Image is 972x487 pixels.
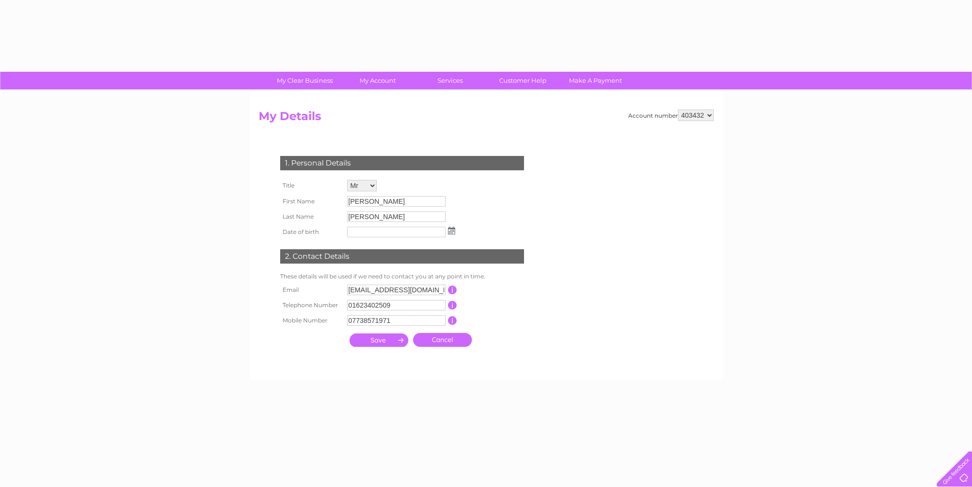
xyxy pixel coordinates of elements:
[265,72,344,89] a: My Clear Business
[278,313,345,328] th: Mobile Number
[448,316,457,325] input: Information
[413,333,472,347] a: Cancel
[448,227,455,234] img: ...
[556,72,635,89] a: Make A Payment
[278,177,345,194] th: Title
[280,249,524,264] div: 2. Contact Details
[278,282,345,298] th: Email
[278,298,345,313] th: Telephone Number
[278,209,345,224] th: Last Name
[349,333,408,347] input: Submit
[483,72,562,89] a: Customer Help
[280,156,524,170] div: 1. Personal Details
[278,271,526,282] td: These details will be used if we need to contact you at any point in time.
[259,110,714,128] h2: My Details
[278,224,345,240] th: Date of birth
[628,110,714,121] div: Account number
[448,301,457,310] input: Information
[278,194,345,209] th: First Name
[338,72,417,89] a: My Account
[448,286,457,294] input: Information
[411,72,490,89] a: Services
